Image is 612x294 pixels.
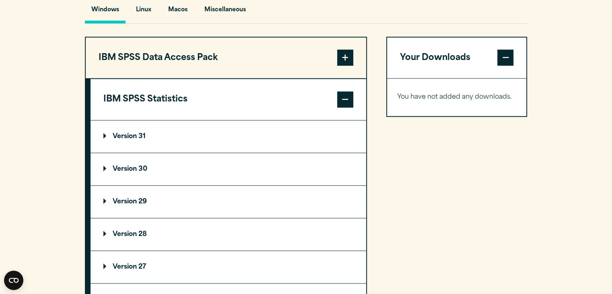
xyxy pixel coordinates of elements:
summary: Version 28 [91,218,366,251]
summary: Version 27 [91,251,366,283]
button: IBM SPSS Statistics [91,79,366,120]
summary: Version 30 [91,153,366,185]
button: Miscellaneous [198,0,252,23]
button: Windows [85,0,126,23]
p: You have not added any downloads. [397,91,517,103]
button: Open CMP widget [4,271,23,290]
button: Your Downloads [387,37,527,79]
div: Your Downloads [387,78,527,116]
summary: Version 29 [91,186,366,218]
p: Version 29 [103,199,147,205]
button: Macos [162,0,194,23]
summary: Version 31 [91,120,366,153]
p: Version 30 [103,166,147,172]
p: Version 31 [103,133,146,140]
p: Version 27 [103,264,146,270]
button: Linux [130,0,158,23]
p: Version 28 [103,231,147,238]
button: IBM SPSS Data Access Pack [86,37,366,79]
